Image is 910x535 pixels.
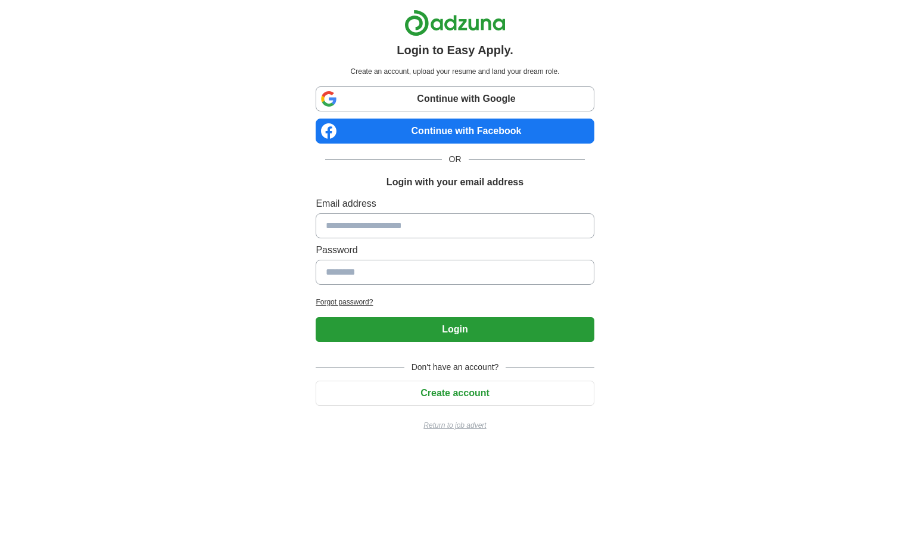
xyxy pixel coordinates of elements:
[316,297,594,307] a: Forgot password?
[404,10,506,36] img: Adzuna logo
[316,381,594,406] button: Create account
[316,388,594,398] a: Create account
[316,86,594,111] a: Continue with Google
[387,175,523,189] h1: Login with your email address
[316,197,594,211] label: Email address
[316,317,594,342] button: Login
[397,41,513,59] h1: Login to Easy Apply.
[442,153,469,166] span: OR
[404,361,506,374] span: Don't have an account?
[316,119,594,144] a: Continue with Facebook
[318,66,591,77] p: Create an account, upload your resume and land your dream role.
[316,243,594,257] label: Password
[316,420,594,431] a: Return to job advert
